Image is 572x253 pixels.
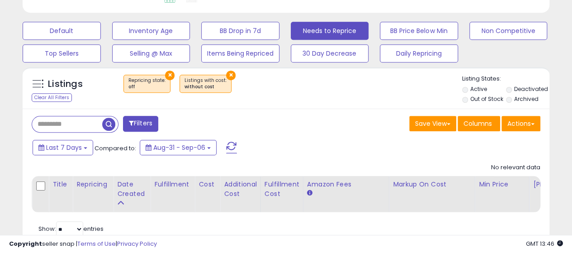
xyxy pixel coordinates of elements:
[201,22,279,40] button: BB Drop in 7d
[24,24,99,31] div: Domain: [DOMAIN_NAME]
[153,143,205,152] span: Aug-31 - Sep-06
[458,116,500,131] button: Columns
[34,53,81,59] div: Domain Overview
[48,78,83,91] h5: Listings
[501,116,540,131] button: Actions
[112,44,190,62] button: Selling @ Max
[380,22,458,40] button: BB Price Below Min
[526,239,563,248] span: 2025-09-14 13:46 GMT
[123,116,158,132] button: Filters
[46,143,82,152] span: Last 7 Days
[462,75,549,83] p: Listing States:
[14,14,22,22] img: logo_orange.svg
[291,44,369,62] button: 30 Day Decrease
[9,239,42,248] strong: Copyright
[154,180,191,189] div: Fulfillment
[409,116,456,131] button: Save View
[9,240,157,248] div: seller snap | |
[184,77,227,91] span: Listings with cost :
[470,95,503,103] label: Out of Stock
[291,22,369,40] button: Needs to Reprice
[514,95,539,103] label: Archived
[184,84,227,90] div: without cost
[514,85,548,93] label: Deactivated
[76,180,109,189] div: Repricing
[95,144,136,153] span: Compared to:
[90,53,97,60] img: tab_keywords_by_traffic_grey.svg
[469,22,548,40] button: Non Competitive
[463,119,492,128] span: Columns
[479,180,525,189] div: Min Price
[14,24,22,31] img: website_grey.svg
[117,180,147,199] div: Date Created
[38,224,104,233] span: Show: entries
[307,180,385,189] div: Amazon Fees
[393,180,471,189] div: Markup on Cost
[52,180,69,189] div: Title
[32,93,72,102] div: Clear All Filters
[199,180,216,189] div: Cost
[226,71,236,80] button: ×
[165,71,175,80] button: ×
[23,44,101,62] button: Top Sellers
[100,53,152,59] div: Keywords by Traffic
[224,180,257,199] div: Additional Cost
[140,140,217,155] button: Aug-31 - Sep-06
[33,140,93,155] button: Last 7 Days
[117,239,157,248] a: Privacy Policy
[201,44,279,62] button: Items Being Repriced
[307,189,312,197] small: Amazon Fees.
[389,176,475,212] th: The percentage added to the cost of goods (COGS) that forms the calculator for Min & Max prices.
[24,53,32,60] img: tab_domain_overview_orange.svg
[128,77,165,91] span: Repricing state :
[112,22,190,40] button: Inventory Age
[380,44,458,62] button: Daily Repricing
[265,180,299,199] div: Fulfillment Cost
[25,14,44,22] div: v 4.0.25
[128,84,165,90] div: off
[470,85,487,93] label: Active
[77,239,116,248] a: Terms of Use
[23,22,101,40] button: Default
[491,163,540,172] div: No relevant data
